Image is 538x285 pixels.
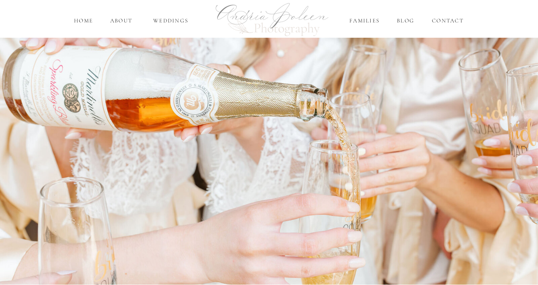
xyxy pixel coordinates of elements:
[149,16,193,25] a: Weddings
[430,16,466,25] a: Contact
[348,16,381,25] a: Families
[108,16,134,25] a: About
[395,16,416,25] a: Blog
[73,16,94,25] a: home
